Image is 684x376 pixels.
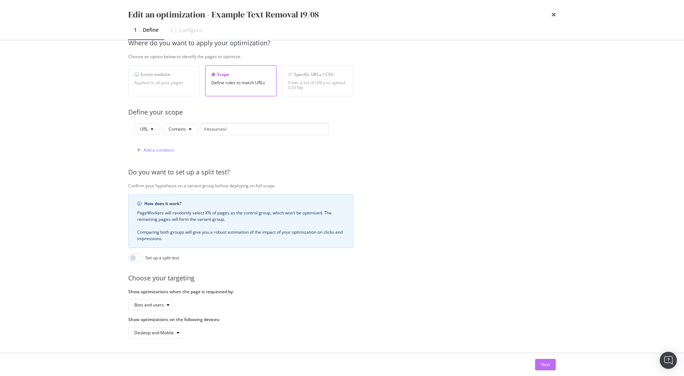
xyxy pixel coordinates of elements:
div: 1 [134,26,137,34]
div: Choose an option below to identify the pages to optimize. [128,54,591,60]
button: Desktop and Mobile [128,327,183,339]
button: Add a condition [134,144,174,156]
button: URL [134,123,160,135]
div: Edit an optimization - Example Text Removal 19/08 [128,9,319,21]
button: Next [535,359,556,370]
div: Confirm your hypothesis on a variant group before deploying on full scope [128,183,591,189]
span: URL [140,126,148,132]
div: Entire website [134,71,193,77]
div: Choose your targeting [128,274,591,283]
button: Bots and users [128,299,173,311]
div: Next [541,361,550,367]
div: Configure [179,27,202,34]
label: Show optimizations when the page is requested by: [128,289,353,295]
div: Desktop and Mobile [134,331,174,335]
div: Where do you want to apply your optimization? [128,39,591,48]
div: PageWorkers will randomly select X% of pages as the control group, which won’t be optimized. The ... [137,210,344,242]
div: Add a condition [144,147,174,153]
span: Contains [169,126,186,132]
div: Bots and users [134,303,164,307]
button: Contains [162,123,198,135]
div: How does it work? [144,200,344,207]
div: times [551,9,556,21]
div: Define your scope [128,108,591,117]
label: Show optimizations on the following devices: [128,316,353,322]
div: Do you want to set up a split test? [128,168,591,177]
div: Enter a list of URLs or upload CSV file [288,80,347,90]
div: Set up a split test [145,255,179,261]
div: 2 [170,27,173,34]
div: Define [143,26,159,34]
div: Scope [211,71,270,77]
div: info banner [128,194,353,248]
div: Define rules to match URLs [211,80,270,85]
div: Specific URLs / CSV [288,71,347,77]
div: Applied to all your pages [134,80,193,85]
div: Open Intercom Messenger [660,352,677,369]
